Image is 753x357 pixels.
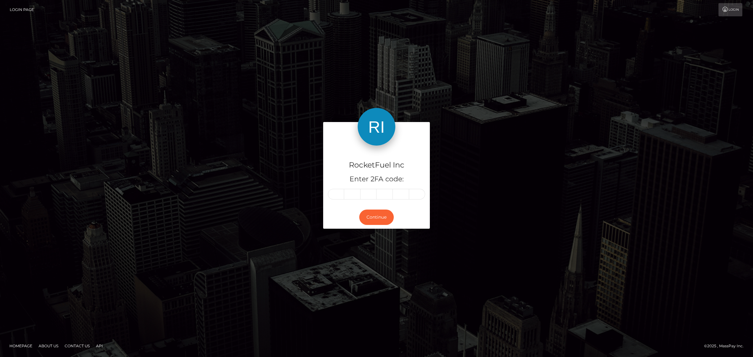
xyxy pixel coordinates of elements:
a: Login Page [10,3,34,16]
h5: Enter 2FA code: [328,174,425,184]
a: Homepage [7,341,35,351]
button: Continue [359,210,394,225]
div: © 2025 , MassPay Inc. [704,343,748,349]
h4: RocketFuel Inc [328,160,425,171]
a: Contact Us [62,341,92,351]
img: RocketFuel Inc [358,108,395,146]
a: Login [718,3,742,16]
a: About Us [36,341,61,351]
a: API [93,341,105,351]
